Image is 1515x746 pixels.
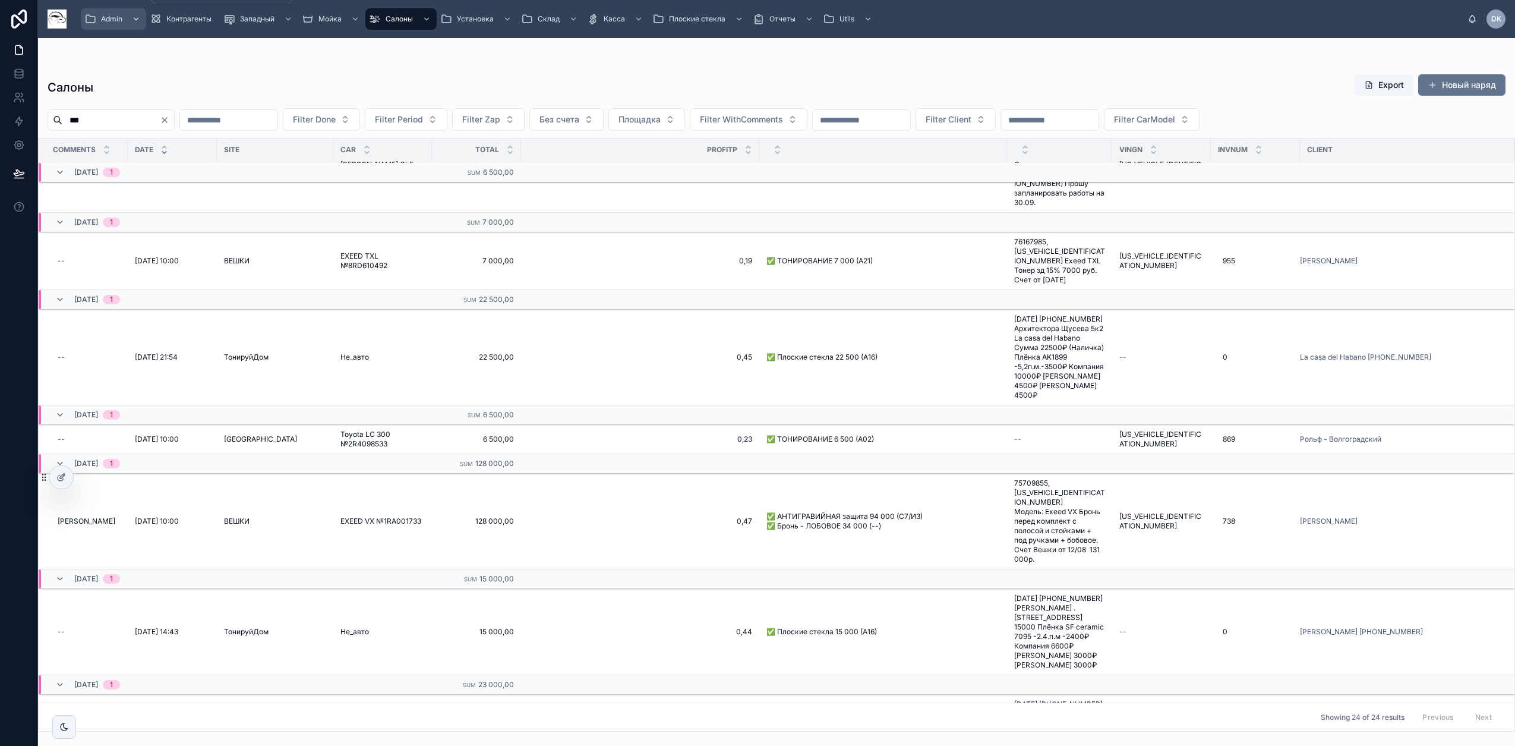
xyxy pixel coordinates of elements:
a: EXEED TXL №8RD610492 [340,251,425,270]
span: Admin [101,14,122,24]
a: Контрагенты [146,8,220,30]
a: ✅ Плоские стекла 15 000 (А16) [766,627,1000,637]
button: Clear [160,115,174,125]
a: 128 000,00 [439,517,514,526]
a: [US_VEHICLE_IDENTIFICATION_NUMBER] [1119,430,1204,449]
span: Filter Client [926,114,971,125]
a: ВЕШКИ [224,517,326,526]
a: [PERSON_NAME] [1300,256,1500,266]
a: Admin [81,8,146,30]
a: 955 [1218,251,1293,270]
span: Date [135,145,153,155]
div: -- [58,627,65,637]
span: 738 [1223,517,1235,526]
span: [DATE] 21:54 [135,352,178,362]
span: 0 [1223,627,1227,637]
a: 0,19 [528,256,752,266]
span: Showing 24 of 24 results [1321,713,1404,722]
button: Export [1355,74,1413,96]
a: EXEED VX №1RA001733 [340,517,425,526]
a: 6 500,00 [439,435,514,444]
a: 75709855, [US_VEHICLE_IDENTIFICATION_NUMBER] Модель: Exeed VX Бронь перед комплект с полосой и ст... [1014,479,1105,564]
span: ВЕШКИ [224,256,250,266]
span: Не_авто [340,352,369,362]
a: [DATE] 10:00 [135,435,210,444]
a: [DATE] 21:54 [135,352,210,362]
span: [US_VEHICLE_IDENTIFICATION_NUMBER] [1119,251,1204,270]
a: 0,47 [528,517,752,526]
h1: Салоны [48,79,93,96]
button: Новый наряд [1418,74,1505,96]
span: [DATE] [74,574,98,584]
div: 1 [110,410,113,420]
a: -- [53,622,121,641]
span: Контрагенты [166,14,212,24]
span: -- [1014,435,1021,444]
span: 6 500,00 [483,410,514,419]
button: Select Button [365,108,447,131]
span: [PERSON_NAME] [PHONE_NUMBER] [1300,627,1423,637]
span: Склад [538,14,560,24]
a: ВЕШКИ [224,256,326,266]
a: 22 500,00 [439,352,514,362]
span: [DATE] [74,168,98,177]
span: DK [1491,14,1501,24]
span: 869 [1223,435,1235,444]
span: [DATE] [74,459,98,468]
a: [PERSON_NAME] [1300,517,1358,526]
a: ✅ ТОНИРОВАНИЕ 6 500 (А02) [766,435,1000,444]
a: 0,45 [528,352,752,362]
span: Касса [604,14,625,24]
a: Западный [220,8,298,30]
span: -- [1119,627,1126,637]
a: 869 [1218,430,1293,449]
span: La casa del Habano [PHONE_NUMBER] [1300,352,1431,362]
a: [PERSON_NAME] [1300,256,1358,266]
a: 0 [1218,622,1293,641]
a: [DATE] 10:00 [135,517,210,526]
a: Плоские стекла [649,8,749,30]
button: Select Button [608,108,685,131]
span: ✅ ТОНИРОВАНИЕ 6 500 (А02) [766,435,874,444]
a: Не_авто [340,627,425,637]
span: Мойка [318,14,342,24]
div: 1 [110,168,113,177]
a: ✅ Плоские стекла 22 500 (А16) [766,352,1000,362]
span: ✅ Плоские стекла 15 000 (А16) [766,627,877,637]
a: Не_авто [340,352,425,362]
span: 7 000,00 [439,256,514,266]
a: [US_VEHICLE_IDENTIFICATION_NUMBER] [1119,512,1204,531]
a: [GEOGRAPHIC_DATA] [224,435,326,444]
span: [DATE] [74,218,98,227]
span: 15 000,00 [479,574,514,583]
div: 1 [110,680,113,690]
span: Filter Done [293,114,336,125]
span: Site [224,145,239,155]
span: Filter Period [375,114,423,125]
span: [DATE] 14:43 [135,627,178,637]
a: -- [53,430,121,449]
a: ✅ АНТИГРАВИЙНАЯ защита 94 000 (С7/И3) ✅ Бронь - ЛОБОВОЕ 34 000 (--) [766,512,1000,531]
small: Sum [468,169,481,176]
span: 76167985, [US_VEHICLE_IDENTIFICATION_NUMBER] Exeed TXL Тонер зд 15% 7000 руб. Счет от [DATE] [1014,237,1105,285]
a: ТонируйДом [224,352,326,362]
a: Toyota LC 300 №2R4098533 [340,430,425,449]
span: [DATE] [PHONE_NUMBER] Архитектора Щусева 5к2 La casa del Habano Сумма 22500₽ (Наличка) Плёнка AK1... [1014,314,1105,400]
span: Салоны [386,14,413,24]
a: Рольф - Волгоградский [1300,435,1381,444]
span: [DATE] 10:00 [135,517,179,526]
span: ТонируйДом [224,352,269,362]
span: Car [340,145,356,155]
span: [DATE] 10:00 [135,435,179,444]
span: [DATE] [74,410,98,420]
a: 0,44 [528,627,752,637]
span: ✅ ТОНИРОВАНИЕ 7 000 (А21) [766,256,873,266]
a: Установка [437,8,517,30]
div: 1 [110,218,113,227]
